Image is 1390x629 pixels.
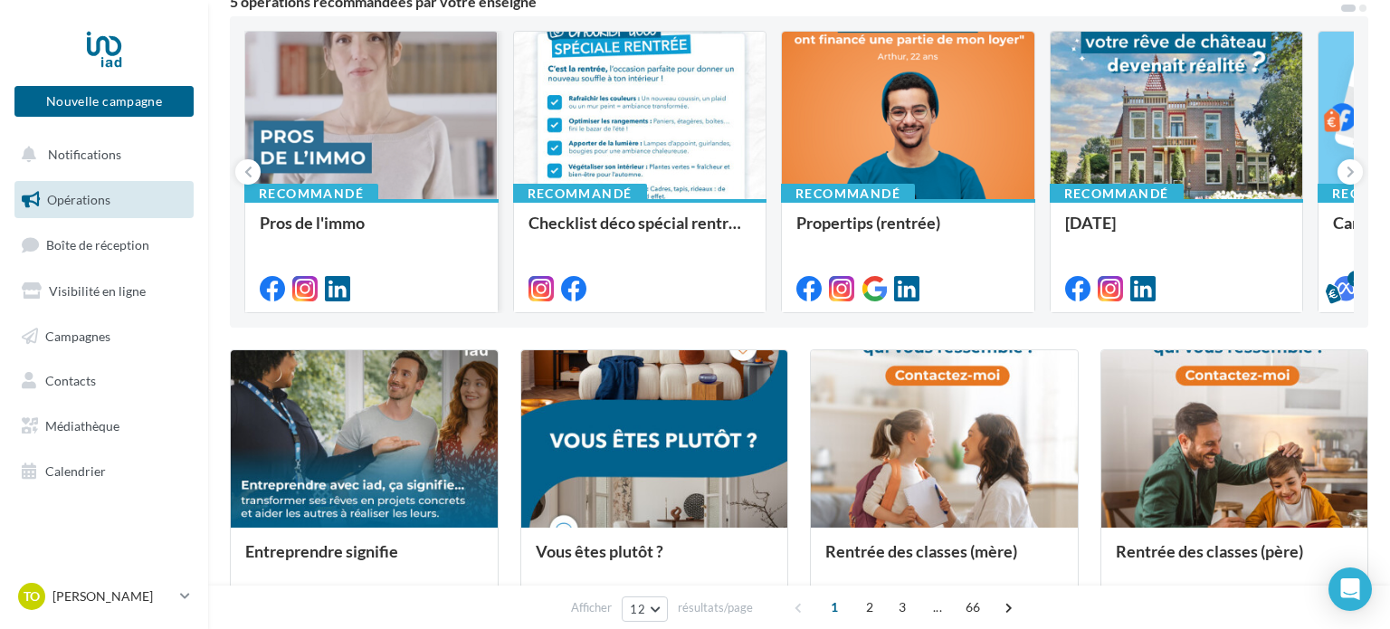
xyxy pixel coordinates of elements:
[678,599,753,616] span: résultats/page
[45,328,110,343] span: Campagnes
[48,147,121,162] span: Notifications
[1116,542,1354,578] div: Rentrée des classes (père)
[855,593,884,622] span: 2
[11,181,197,219] a: Opérations
[260,214,483,250] div: Pros de l'immo
[52,587,173,605] p: [PERSON_NAME]
[245,542,483,578] div: Entreprendre signifie
[49,283,146,299] span: Visibilité en ligne
[888,593,917,622] span: 3
[536,542,774,578] div: Vous êtes plutôt ?
[513,184,647,204] div: Recommandé
[11,272,197,310] a: Visibilité en ligne
[11,136,190,174] button: Notifications
[45,373,96,388] span: Contacts
[528,214,752,250] div: Checklist déco spécial rentrée
[45,418,119,434] span: Médiathèque
[11,318,197,356] a: Campagnes
[630,602,645,616] span: 12
[47,192,110,207] span: Opérations
[796,214,1020,250] div: Propertips (rentrée)
[958,593,988,622] span: 66
[46,237,149,253] span: Boîte de réception
[923,593,952,622] span: ...
[45,463,106,479] span: Calendrier
[781,184,915,204] div: Recommandé
[825,542,1063,578] div: Rentrée des classes (mère)
[11,407,197,445] a: Médiathèque
[14,579,194,614] a: To [PERSON_NAME]
[24,587,40,605] span: To
[11,225,197,264] a: Boîte de réception
[244,184,378,204] div: Recommandé
[622,596,668,622] button: 12
[1050,184,1184,204] div: Recommandé
[1328,567,1372,611] div: Open Intercom Messenger
[571,599,612,616] span: Afficher
[1065,214,1289,250] div: [DATE]
[11,453,197,491] a: Calendrier
[14,86,194,117] button: Nouvelle campagne
[1347,271,1364,287] div: 5
[820,593,849,622] span: 1
[11,362,197,400] a: Contacts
